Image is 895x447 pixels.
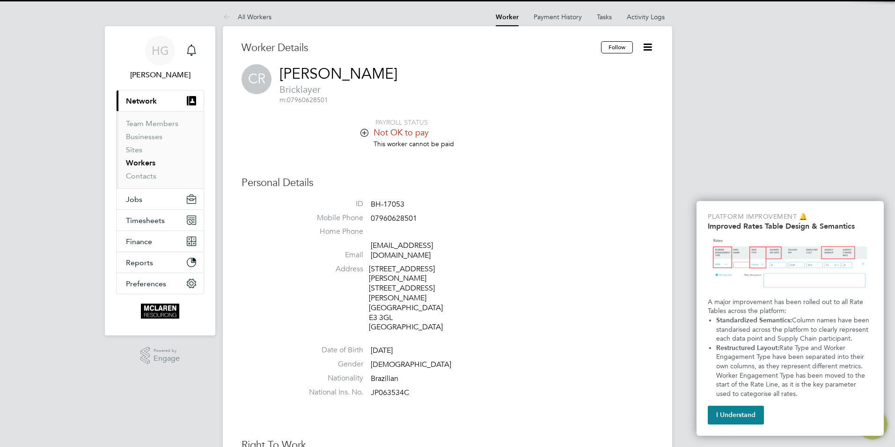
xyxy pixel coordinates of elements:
[371,200,404,209] span: BH-17053
[116,304,204,319] a: Go to home page
[708,212,873,222] p: Platform Improvement 🔔
[374,127,429,138] span: Not OK to pay
[371,374,398,383] span: Brazilian
[279,96,328,104] span: 07960628501
[708,406,764,425] button: I Understand
[371,241,433,260] a: [EMAIL_ADDRESS][DOMAIN_NAME]
[708,298,873,316] p: A major improvement has been rolled out to all Rate Tables across the platform:
[371,346,393,355] span: [DATE]
[697,201,884,436] div: Improved Rate Table Semantics
[716,316,871,343] span: Column names have been standarised across the platform to clearly represent each data point and S...
[369,264,458,333] div: [STREET_ADDRESS][PERSON_NAME] [STREET_ADDRESS][PERSON_NAME] [GEOGRAPHIC_DATA] E3 3GL [GEOGRAPHIC_...
[298,227,363,237] label: Home Phone
[154,355,180,363] span: Engage
[126,237,152,246] span: Finance
[126,132,162,141] a: Businesses
[371,360,451,369] span: [DEMOGRAPHIC_DATA]
[116,69,204,81] span: Harry Gelb
[716,316,792,324] strong: Standardized Semantics:
[141,304,179,319] img: mclaren-logo-retina.png
[496,13,519,21] a: Worker
[126,119,178,128] a: Team Members
[279,83,397,96] span: Bricklayer
[298,199,363,209] label: ID
[375,118,428,127] span: PAYROLL STATUS
[154,347,180,355] span: Powered by
[242,176,653,190] h3: Personal Details
[627,13,665,21] a: Activity Logs
[126,195,142,204] span: Jobs
[126,216,165,225] span: Timesheets
[597,13,612,21] a: Tasks
[279,96,287,104] span: m:
[242,64,271,94] span: CR
[716,344,779,352] strong: Restructured Layout:
[105,26,215,335] nav: Main navigation
[708,222,873,231] h2: Improved Rates Table Design & Semantics
[223,13,271,21] a: All Workers
[298,345,363,355] label: Date of Birth
[126,258,153,267] span: Reports
[371,214,417,223] span: 07960628501
[126,145,142,154] a: Sites
[298,359,363,369] label: Gender
[126,97,157,105] span: Network
[279,65,397,83] a: [PERSON_NAME]
[371,388,409,397] span: JP063534C
[601,41,633,53] button: Follow
[298,387,363,397] label: National Ins. No.
[152,45,169,57] span: HG
[126,158,155,167] a: Workers
[716,344,867,398] span: Rate Type and Worker Engagement Type have been separated into their own columns, as they represen...
[708,234,873,294] img: Updated Rates Table Design & Semantics
[298,250,363,260] label: Email
[116,36,204,81] a: Go to account details
[534,13,582,21] a: Payment History
[126,279,166,288] span: Preferences
[298,264,363,274] label: Address
[298,213,363,223] label: Mobile Phone
[242,41,601,55] h3: Worker Details
[298,373,363,383] label: Nationality
[374,140,454,148] span: This worker cannot be paid
[126,171,156,180] a: Contacts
